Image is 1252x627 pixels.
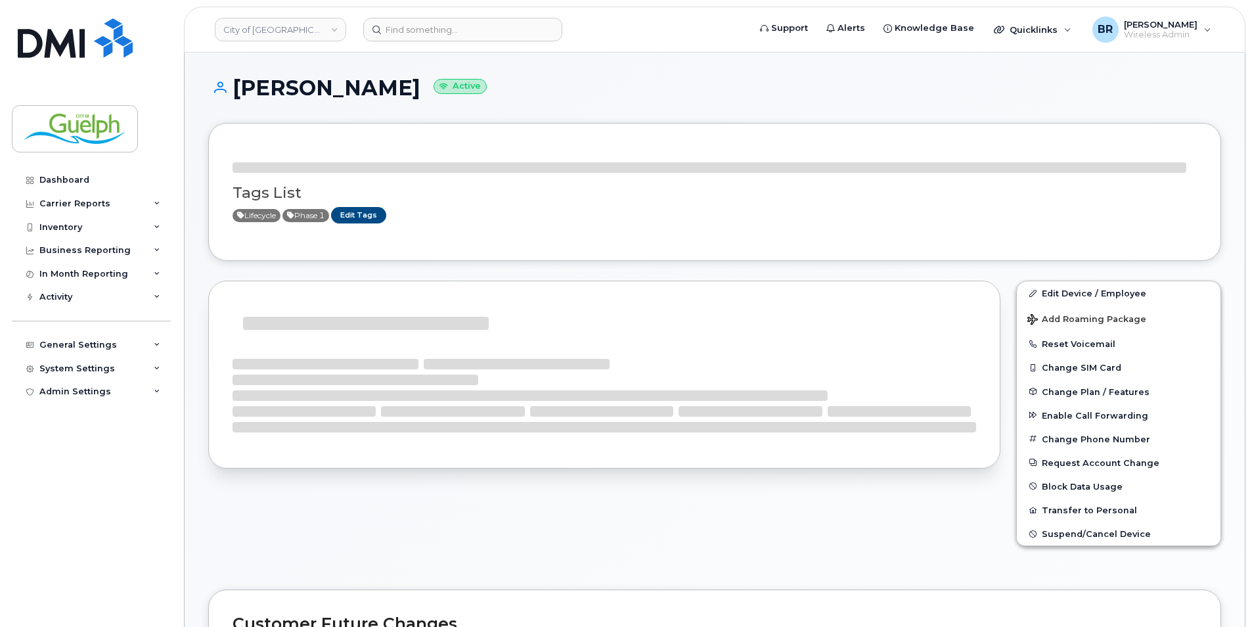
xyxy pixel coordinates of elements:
button: Change Phone Number [1017,427,1220,451]
button: Reset Voicemail [1017,332,1220,356]
button: Block Data Usage [1017,475,1220,498]
span: Active [233,209,280,222]
span: Enable Call Forwarding [1042,410,1148,420]
button: Request Account Change [1017,451,1220,475]
span: Add Roaming Package [1027,314,1146,327]
button: Suspend/Cancel Device [1017,522,1220,546]
button: Enable Call Forwarding [1017,404,1220,427]
span: Suspend/Cancel Device [1042,529,1151,539]
button: Change SIM Card [1017,356,1220,379]
small: Active [434,79,487,94]
span: Change Plan / Features [1042,386,1150,396]
h3: Tags List [233,185,1197,201]
span: Active [282,209,329,222]
h1: [PERSON_NAME] [208,76,1221,99]
button: Change Plan / Features [1017,380,1220,404]
button: Transfer to Personal [1017,498,1220,522]
button: Add Roaming Package [1017,305,1220,332]
a: Edit Tags [331,207,386,223]
a: Edit Device / Employee [1017,281,1220,305]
